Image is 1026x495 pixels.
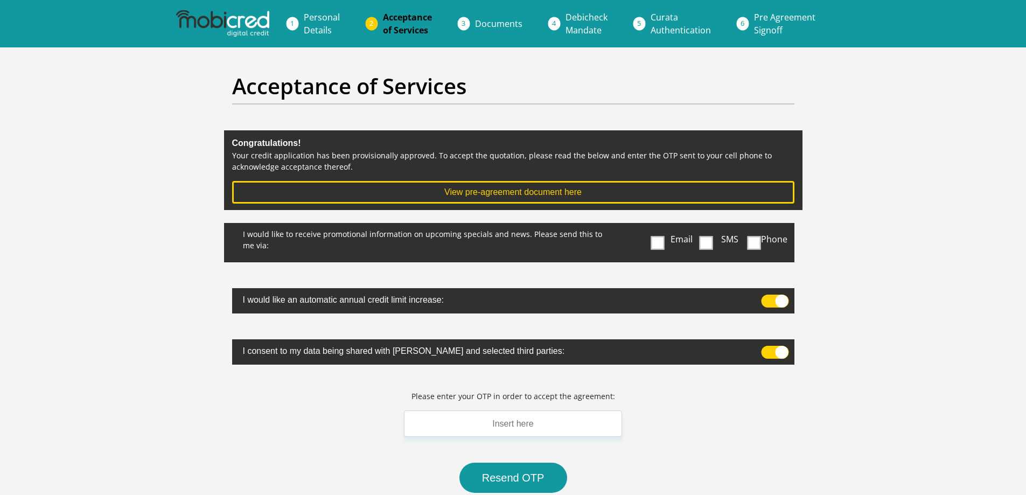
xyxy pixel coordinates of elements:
[754,11,815,36] span: Pre Agreement Signoff
[745,6,824,41] a: Pre AgreementSignoff
[232,181,794,204] button: View pre-agreement document here
[404,410,623,437] input: Insert here
[466,13,531,34] a: Documents
[557,6,616,41] a: DebicheckMandate
[651,11,711,36] span: Curata Authentication
[475,18,522,30] span: Documents
[383,11,432,36] span: Acceptance of Services
[459,463,567,493] button: Resend OTP
[761,233,787,245] span: Phone
[671,233,693,245] span: Email
[566,11,608,36] span: Debicheck Mandate
[304,11,340,36] span: Personal Details
[176,10,269,37] img: mobicred logo
[232,223,615,254] p: I would like to receive promotional information on upcoming specials and news. Please send this t...
[411,391,615,402] p: Please enter your OTP in order to accept the agreement:
[232,339,738,360] label: I consent to my data being shared with [PERSON_NAME] and selected third parties:
[232,73,794,99] h2: Acceptance of Services
[721,233,738,245] span: SMS
[232,150,794,172] p: Your credit application has been provisionally approved. To accept the quotation, please read the...
[295,6,348,41] a: PersonalDetails
[232,138,301,148] b: Congratulations!
[642,6,720,41] a: CurataAuthentication
[374,6,441,41] a: Acceptanceof Services
[232,288,738,309] label: I would like an automatic annual credit limit increase:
